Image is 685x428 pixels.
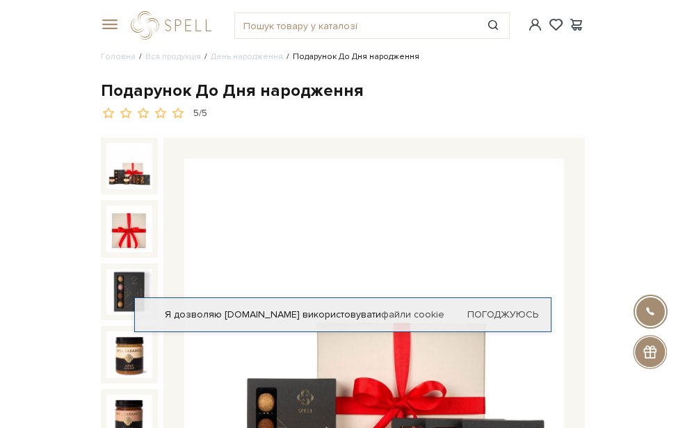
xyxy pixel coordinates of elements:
img: Подарунок До Дня народження [106,143,153,190]
a: logo [131,11,218,40]
img: Подарунок До Дня народження [106,331,153,378]
div: Я дозволяю [DOMAIN_NAME] використовувати [135,308,551,321]
li: Подарунок До Дня народження [283,51,419,63]
img: Подарунок До Дня народження [106,206,153,252]
button: Пошук товару у каталозі [478,13,510,38]
a: файли cookie [381,308,444,320]
a: День народження [211,51,283,62]
a: Головна [101,51,136,62]
div: 5/5 [193,107,207,120]
input: Пошук товару у каталозі [235,13,477,38]
a: Вся продукція [145,51,201,62]
a: Погоджуюсь [467,308,538,321]
div: Подарунок До Дня народження [101,80,585,101]
img: Подарунок До Дня народження [106,269,153,315]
